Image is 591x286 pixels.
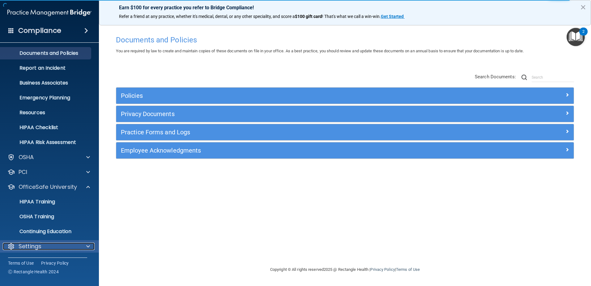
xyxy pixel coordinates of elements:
span: Ⓒ Rectangle Health 2024 [8,269,59,275]
img: PMB logo [7,6,91,19]
button: Open Resource Center, 2 new notifications [567,28,585,46]
p: Report an Incident [4,65,88,71]
p: Emergency Planning [4,95,88,101]
p: HIPAA Training [4,199,55,205]
p: Continuing Education [4,228,88,235]
a: Privacy Documents [121,109,569,119]
span: ! That's what we call a win-win. [322,14,381,19]
input: Search [532,73,574,82]
p: HIPAA Risk Assessment [4,139,88,145]
a: OSHA [7,154,90,161]
a: Terms of Use [8,260,34,266]
a: Practice Forms and Logs [121,127,569,137]
strong: Get Started [381,14,404,19]
p: Resources [4,110,88,116]
div: Copyright © All rights reserved 2025 @ Rectangle Health | | [232,260,458,279]
strong: $100 gift card [295,14,322,19]
div: 2 [582,32,585,40]
p: Documents and Policies [4,50,88,56]
a: OfficeSafe University [7,183,90,191]
p: Earn $100 for every practice you refer to Bridge Compliance! [119,5,571,11]
button: Close [580,2,586,12]
h5: Employee Acknowledgments [121,147,455,154]
a: Employee Acknowledgments [121,145,569,155]
a: Settings [7,243,90,250]
h5: Policies [121,92,455,99]
span: Search Documents: [475,74,516,80]
p: Business Associates [4,80,88,86]
img: ic-search.3b580494.png [521,75,527,80]
span: You are required by law to create and maintain copies of these documents on file in your office. ... [116,49,524,53]
a: Get Started [381,14,405,19]
iframe: Drift Widget Chat Controller [484,242,584,267]
p: HIPAA Checklist [4,124,88,131]
a: Terms of Use [396,267,420,272]
span: Refer a friend at any practice, whether it's medical, dental, or any other speciality, and score a [119,14,295,19]
a: Privacy Policy [370,267,395,272]
a: Policies [121,91,569,101]
p: OSHA Training [4,214,54,220]
p: Settings [19,243,41,250]
p: OfficeSafe University [19,183,77,191]
h4: Documents and Policies [116,36,574,44]
p: PCI [19,168,27,176]
h5: Practice Forms and Logs [121,129,455,136]
p: OSHA [19,154,34,161]
h4: Compliance [18,26,61,35]
h5: Privacy Documents [121,110,455,117]
a: Privacy Policy [41,260,69,266]
a: PCI [7,168,90,176]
